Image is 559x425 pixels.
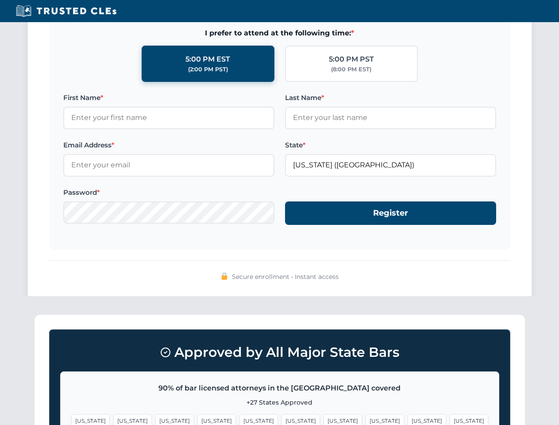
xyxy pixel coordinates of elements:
[221,273,228,280] img: 🔒
[13,4,119,18] img: Trusted CLEs
[329,54,374,65] div: 5:00 PM PST
[185,54,230,65] div: 5:00 PM EST
[232,272,339,282] span: Secure enrollment • Instant access
[71,398,488,407] p: +27 States Approved
[331,65,371,74] div: (8:00 PM EST)
[285,93,496,103] label: Last Name
[63,154,274,176] input: Enter your email
[71,382,488,394] p: 90% of bar licensed attorneys in the [GEOGRAPHIC_DATA] covered
[63,93,274,103] label: First Name
[63,140,274,151] label: Email Address
[60,340,499,364] h3: Approved by All Major State Bars
[63,27,496,39] span: I prefer to attend at the following time:
[63,187,274,198] label: Password
[285,154,496,176] input: Florida (FL)
[285,107,496,129] input: Enter your last name
[285,140,496,151] label: State
[188,65,228,74] div: (2:00 PM PST)
[63,107,274,129] input: Enter your first name
[285,201,496,225] button: Register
